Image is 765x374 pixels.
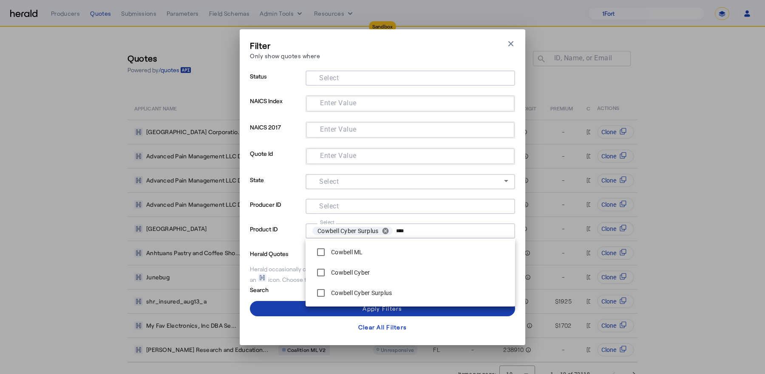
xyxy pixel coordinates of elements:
[312,225,508,237] mat-chip-grid: Selection
[358,323,407,332] div: Clear All Filters
[250,320,515,335] button: Clear All Filters
[320,219,335,225] mat-label: Select
[250,223,302,248] p: Product ID
[329,268,370,277] label: Cowbell Cyber
[319,73,339,82] mat-label: Select
[312,72,508,82] mat-chip-grid: Selection
[313,150,507,160] mat-chip-grid: Selection
[250,148,302,174] p: Quote Id
[320,151,357,159] mat-label: Enter Value
[313,124,507,134] mat-chip-grid: Selection
[317,227,378,235] span: Cowbell Cyber Surplus
[329,248,363,256] label: Cowbell ML
[250,95,302,121] p: NAICS Index
[250,174,302,199] p: State
[363,304,402,313] div: Apply Filters
[250,301,515,316] button: Apply Filters
[329,289,392,297] label: Cowbell Cyber Surplus
[313,98,507,108] mat-chip-grid: Selection
[320,98,357,107] mat-label: Enter Value
[312,200,508,211] mat-chip-grid: Selection
[319,202,339,210] mat-label: Select
[378,227,393,235] button: remove Cowbell Cyber Surplus
[250,51,320,60] p: Only show quotes where
[319,177,339,185] mat-label: Select
[250,284,316,294] p: Search
[250,265,515,284] div: Herald occasionally creates quotes on your behalf for testing purposes, which will be shown with ...
[250,199,302,223] p: Producer ID
[250,248,316,258] p: Herald Quotes
[250,121,302,148] p: NAICS 2017
[250,39,320,51] h3: Filter
[250,70,302,95] p: Status
[320,125,357,133] mat-label: Enter Value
